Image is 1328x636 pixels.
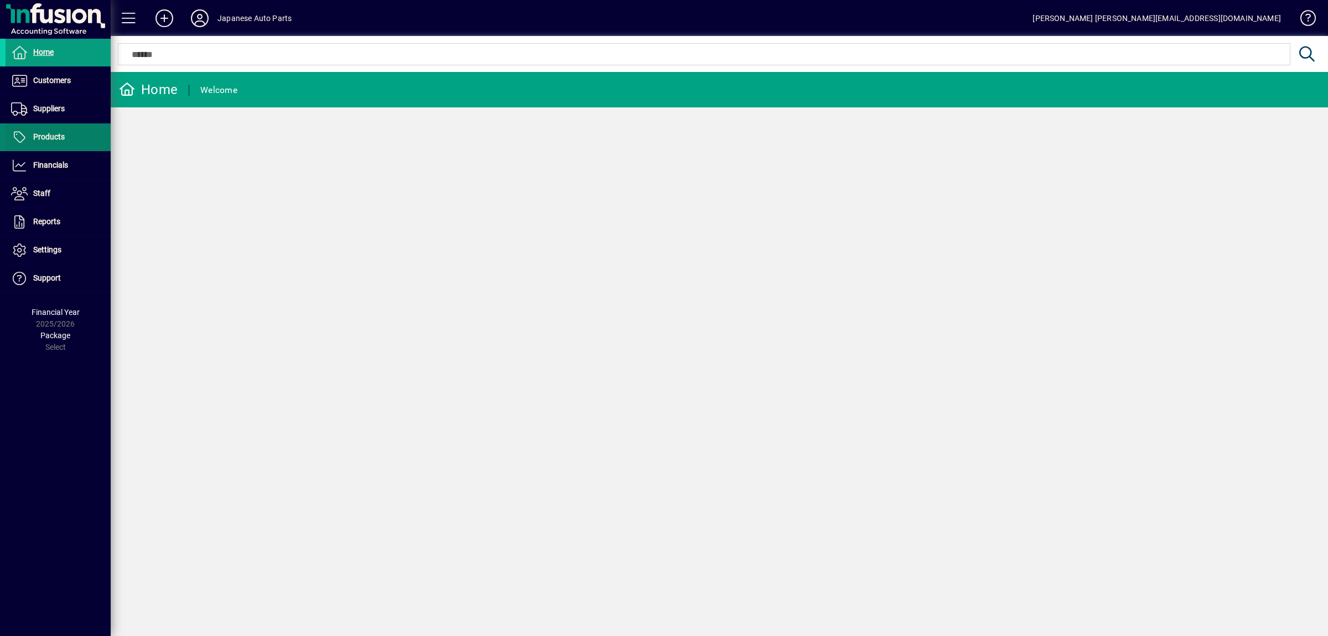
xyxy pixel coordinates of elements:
[6,208,111,236] a: Reports
[6,152,111,179] a: Financials
[6,180,111,208] a: Staff
[33,161,68,169] span: Financials
[33,48,54,56] span: Home
[6,123,111,151] a: Products
[32,308,80,317] span: Financial Year
[119,81,178,99] div: Home
[1292,2,1314,38] a: Knowledge Base
[33,189,50,198] span: Staff
[200,81,237,99] div: Welcome
[33,273,61,282] span: Support
[6,67,111,95] a: Customers
[6,236,111,264] a: Settings
[40,331,70,340] span: Package
[6,95,111,123] a: Suppliers
[33,132,65,141] span: Products
[33,104,65,113] span: Suppliers
[217,9,292,27] div: Japanese Auto Parts
[1033,9,1281,27] div: [PERSON_NAME] [PERSON_NAME][EMAIL_ADDRESS][DOMAIN_NAME]
[6,265,111,292] a: Support
[182,8,217,28] button: Profile
[33,76,71,85] span: Customers
[33,217,60,226] span: Reports
[33,245,61,254] span: Settings
[147,8,182,28] button: Add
